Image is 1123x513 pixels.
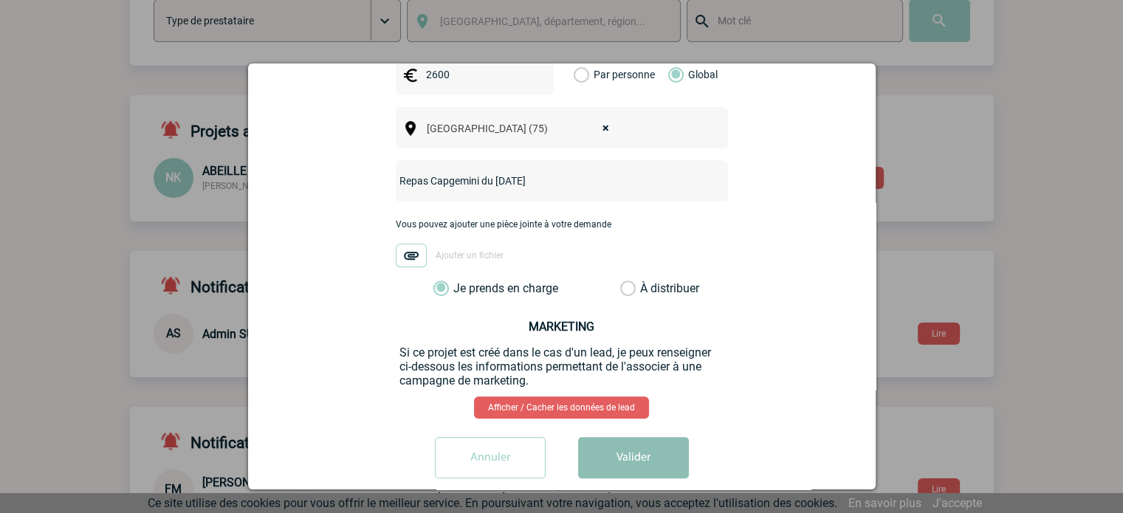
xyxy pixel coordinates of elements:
[578,437,689,478] button: Valider
[433,281,459,296] label: Je prends en charge
[396,219,728,230] p: Vous pouvez ajouter une pièce jointe à votre demande
[435,437,546,478] input: Annuler
[620,281,636,296] label: À distribuer
[396,171,689,190] input: Nom de l'événement
[422,65,524,84] input: Budget HT
[474,396,649,419] a: Afficher / Cacher les données de lead
[574,54,590,95] label: Par personne
[421,118,624,139] span: Paris (75)
[668,54,678,95] label: Global
[436,251,504,261] span: Ajouter un fichier
[399,345,724,388] p: Si ce projet est créé dans le cas d'un lead, je peux renseigner ci-dessous les informations perme...
[602,118,609,139] span: ×
[399,320,724,334] h3: MARKETING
